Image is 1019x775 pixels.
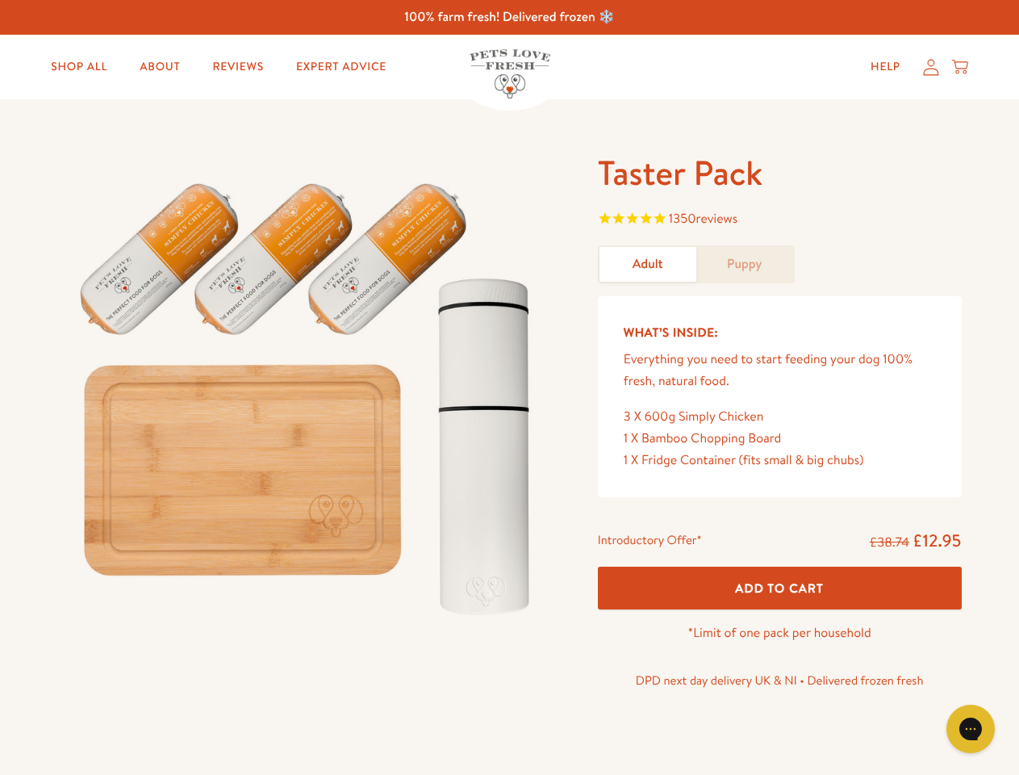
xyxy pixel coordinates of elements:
[598,567,962,610] button: Add To Cart
[624,429,782,447] span: 1 X Bamboo Chopping Board
[938,699,1003,759] iframe: Gorgias live chat messenger
[38,51,120,83] a: Shop All
[858,51,913,83] a: Help
[624,349,936,392] p: Everything you need to start feeding your dog 100% fresh, natural food.
[696,210,738,228] span: reviews
[696,247,793,282] a: Puppy
[199,51,276,83] a: Reviews
[913,529,962,552] span: £12.95
[735,580,824,597] span: Add To Cart
[598,208,962,232] span: Rated 4.8 out of 5 stars 1350 reviews
[598,530,702,554] div: Introductory Offer*
[470,49,550,98] img: Pets Love Fresh
[599,247,696,282] a: Adult
[598,622,962,644] p: *Limit of one pack per household
[624,450,936,471] div: 1 X Fridge Container (fits small & big chubs)
[624,322,936,343] h5: What’s Inside:
[598,151,962,195] h1: Taster Pack
[127,51,193,83] a: About
[598,670,962,691] p: DPD next day delivery UK & NI • Delivered frozen fresh
[58,151,559,632] img: Taster Pack - Adult
[624,406,936,428] div: 3 X 600g Simply Chicken
[669,210,738,228] span: 1350 reviews
[870,534,909,551] s: £38.74
[283,51,399,83] a: Expert Advice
